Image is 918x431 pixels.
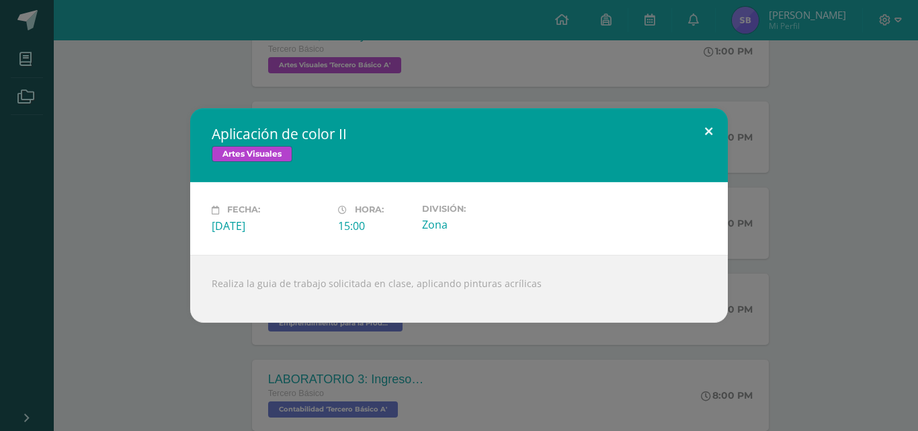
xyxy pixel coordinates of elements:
[212,146,292,162] span: Artes Visuales
[227,205,260,215] span: Fecha:
[422,217,538,232] div: Zona
[212,124,706,143] h2: Aplicación de color II
[422,204,538,214] label: División:
[355,205,384,215] span: Hora:
[338,219,411,233] div: 15:00
[190,255,728,323] div: Realiza la guia de trabajo solicitada en clase, aplicando pinturas acrílicas
[212,219,327,233] div: [DATE]
[690,108,728,154] button: Close (Esc)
